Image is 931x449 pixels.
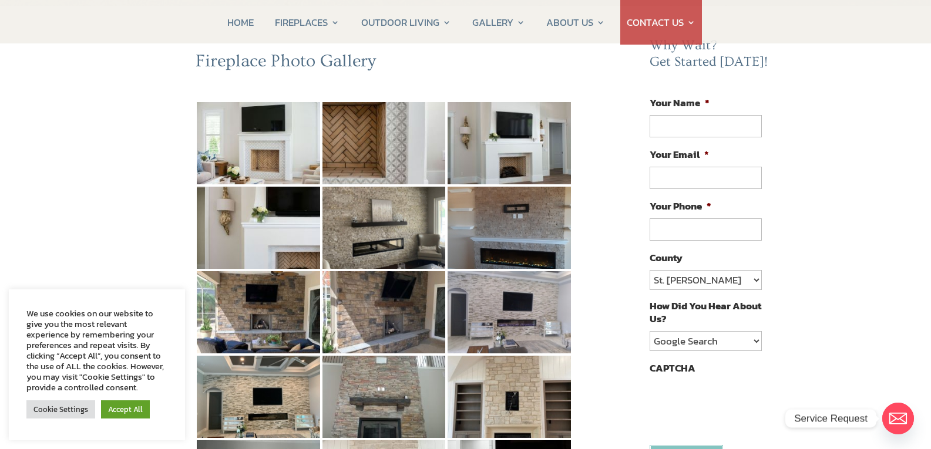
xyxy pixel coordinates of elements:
img: 2 [322,102,446,184]
label: Your Email [650,148,709,161]
img: 11 [322,356,446,438]
img: 4 [197,187,320,269]
a: Email [882,403,914,434]
img: 10 [197,356,320,438]
a: Cookie Settings [26,400,95,418]
a: Accept All [101,400,150,418]
label: CAPTCHA [650,362,695,374]
label: Your Name [650,96,710,109]
iframe: reCAPTCHA [650,380,828,426]
img: 3 [448,102,571,184]
label: Your Phone [650,200,711,212]
img: 9 [448,271,571,353]
h2: Why Wait? Get Started [DATE]! [650,38,771,76]
img: 12 [448,356,571,438]
img: 1 [197,102,320,184]
img: 6 [448,187,571,269]
img: 7 [197,271,320,353]
label: County [650,251,683,264]
img: 5 [322,187,446,269]
h2: Fireplace Photo Gallery [196,50,573,77]
label: How Did You Hear About Us? [650,299,761,325]
div: We use cookies on our website to give you the most relevant experience by remembering your prefer... [26,308,167,393]
img: 8 [322,271,446,353]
